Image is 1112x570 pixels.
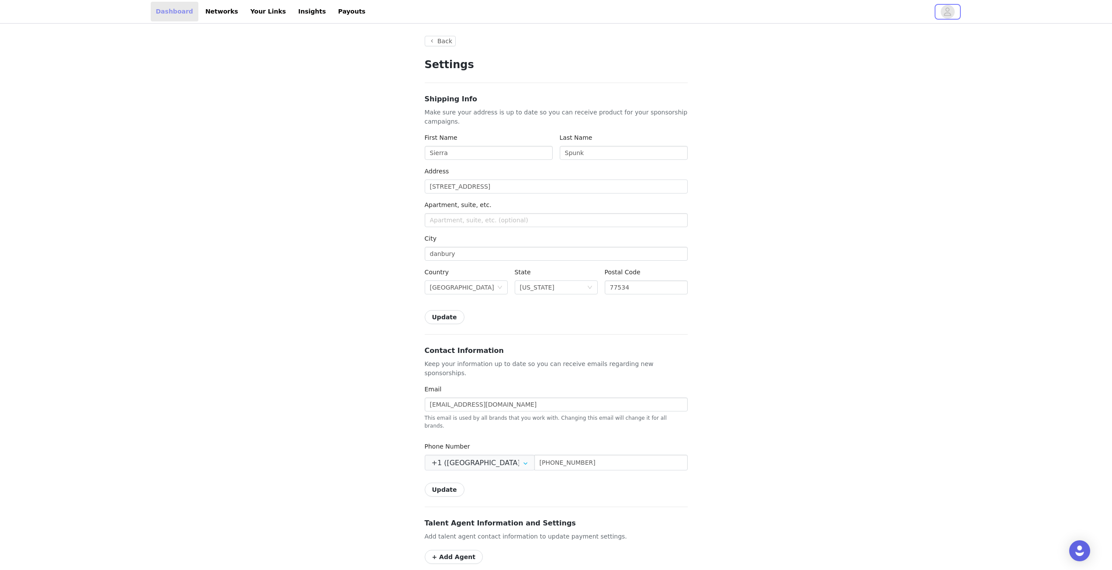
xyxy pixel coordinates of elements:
[425,455,535,470] input: Country
[425,483,464,497] button: Update
[425,213,688,227] input: Apartment, suite, etc. (optional)
[425,201,492,208] label: Apartment, suite, etc.
[425,412,688,430] div: This email is used by all brands that you work with. Changing this email will change it for all b...
[497,285,502,291] i: icon: down
[293,2,331,21] a: Insights
[515,269,531,276] label: State
[245,2,291,21] a: Your Links
[605,280,688,294] input: Postal code
[425,518,688,529] h3: Talent Agent Information and Settings
[520,281,554,294] div: Texas
[425,550,483,564] button: + Add Agent
[333,2,371,21] a: Payouts
[425,532,688,541] p: Add talent agent contact information to update payment settings.
[605,269,641,276] label: Postal Code
[430,281,494,294] div: United States
[1069,540,1090,561] div: Open Intercom Messenger
[425,235,436,242] label: City
[425,57,688,73] h1: Settings
[425,168,449,175] label: Address
[943,5,952,19] div: avatar
[425,359,688,378] p: Keep your information up to date so you can receive emails regarding new sponsorships.
[425,94,688,104] h3: Shipping Info
[560,134,592,141] label: Last Name
[425,247,688,261] input: City
[425,180,688,193] input: Address
[425,386,442,393] label: Email
[534,455,688,470] input: (XXX) XXX-XXXX
[587,285,592,291] i: icon: down
[425,36,456,46] button: Back
[425,108,688,126] p: Make sure your address is up to date so you can receive product for your sponsorship campaigns.
[425,269,449,276] label: Country
[151,2,198,21] a: Dashboard
[425,310,464,324] button: Update
[200,2,243,21] a: Networks
[425,345,688,356] h3: Contact Information
[425,134,457,141] label: First Name
[425,443,470,450] label: Phone Number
